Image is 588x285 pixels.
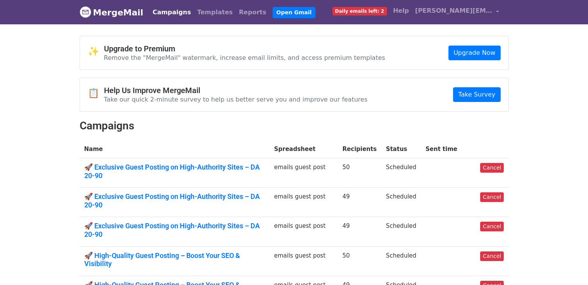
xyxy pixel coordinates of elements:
a: Campaigns [150,5,194,20]
h2: Campaigns [80,119,509,132]
td: Scheduled [381,158,421,188]
a: Cancel [480,222,504,231]
h4: Upgrade to Premium [104,44,385,53]
td: emails guest post [269,217,338,246]
a: 🚀 Exclusive Guest Posting on High-Authority Sites – DA 20-90 [84,163,265,180]
td: emails guest post [269,158,338,188]
a: Open Gmail [273,7,315,18]
td: emails guest post [269,246,338,276]
td: 50 [338,246,382,276]
a: 🚀 Exclusive Guest Posting on High-Authority Sites – DA 20-90 [84,192,265,209]
th: Spreadsheet [269,140,338,158]
a: Reports [236,5,269,20]
a: Upgrade Now [448,46,500,60]
th: Status [381,140,421,158]
span: ✨ [88,46,104,57]
a: Daily emails left: 2 [329,3,390,19]
a: Help [390,3,412,19]
a: Take Survey [453,87,500,102]
td: 49 [338,217,382,246]
a: 🚀 High-Quality Guest Posting – Boost Your SEO & Visibility [84,251,265,268]
img: MergeMail logo [80,6,91,18]
td: Scheduled [381,217,421,246]
p: Take our quick 2-minute survey to help us better serve you and improve our features [104,95,368,103]
span: 📋 [88,88,104,99]
th: Sent time [421,140,476,158]
td: emails guest post [269,188,338,217]
td: Scheduled [381,188,421,217]
a: [PERSON_NAME][EMAIL_ADDRESS][DOMAIN_NAME] [412,3,503,21]
th: Recipients [338,140,382,158]
a: MergeMail [80,4,143,20]
a: Cancel [480,251,504,261]
td: Scheduled [381,246,421,276]
span: [PERSON_NAME][EMAIL_ADDRESS][DOMAIN_NAME] [415,6,493,15]
th: Name [80,140,269,158]
a: Cancel [480,192,504,202]
span: Daily emails left: 2 [332,7,387,15]
p: Remove the "MergeMail" watermark, increase email limits, and access premium templates [104,54,385,62]
h4: Help Us Improve MergeMail [104,86,368,95]
td: 50 [338,158,382,188]
a: 🚀 Exclusive Guest Posting on High-Authority Sites – DA 20-90 [84,222,265,238]
a: Templates [194,5,236,20]
td: 49 [338,188,382,217]
a: Cancel [480,163,504,173]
